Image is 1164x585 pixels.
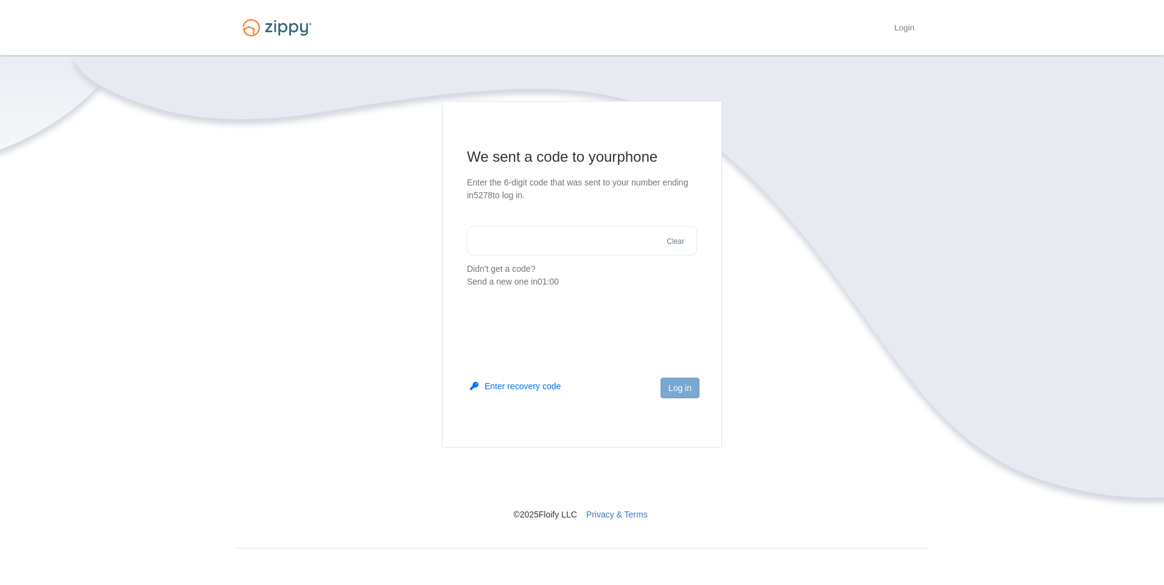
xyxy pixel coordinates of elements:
p: Enter the 6-digit code that was sent to your number ending in 5278 to log in. [467,176,697,202]
button: Log in [661,378,699,398]
a: Privacy & Terms [586,510,648,519]
a: Login [894,23,914,35]
button: Clear [663,236,688,247]
h1: We sent a code to your phone [467,147,697,167]
nav: © 2025 Floify LLC [235,448,929,521]
p: Didn't get a code? [467,263,697,288]
img: Logo [235,13,319,42]
button: Enter recovery code [470,380,561,392]
div: Send a new one in 01:00 [467,275,697,288]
